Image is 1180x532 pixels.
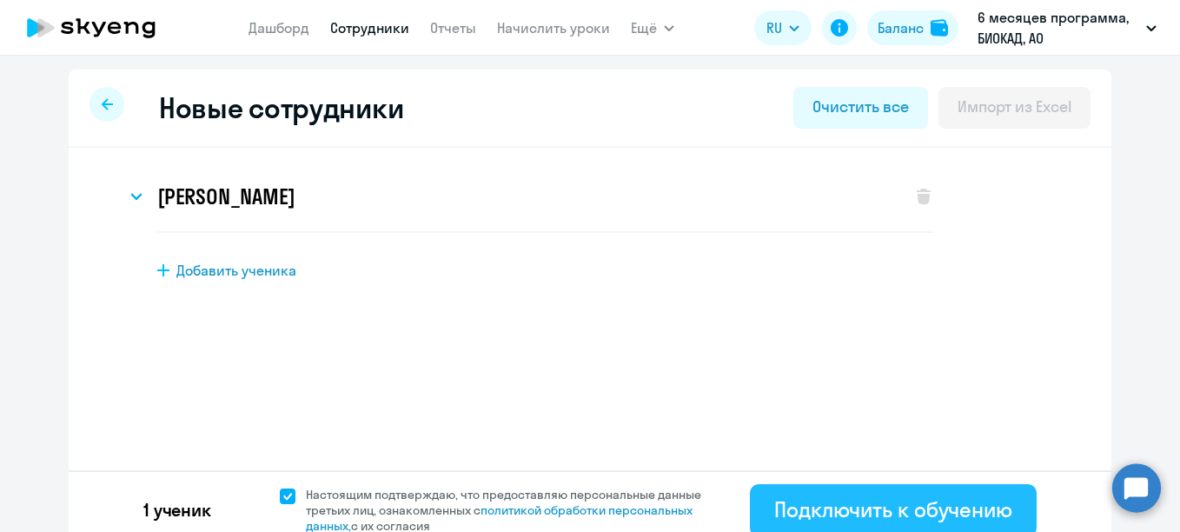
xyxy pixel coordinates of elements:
div: Импорт из Excel [958,96,1071,118]
button: Импорт из Excel [938,87,1091,129]
p: 1 ученик [143,498,211,522]
a: Отчеты [430,19,476,37]
div: Баланс [878,17,924,38]
p: 6 месяцев программа, БИОКАД, АО [978,7,1139,49]
img: balance [931,19,948,37]
a: Сотрудники [330,19,409,37]
button: 6 месяцев программа, БИОКАД, АО [969,7,1165,49]
button: Балансbalance [867,10,958,45]
span: Ещё [631,17,657,38]
h3: [PERSON_NAME] [157,183,295,210]
button: Ещё [631,10,674,45]
span: RU [766,17,782,38]
h2: Новые сотрудники [159,90,403,125]
a: Начислить уроки [497,19,610,37]
button: Очистить все [793,87,927,129]
div: Очистить все [812,96,908,118]
span: Добавить ученика [176,261,296,280]
div: Подключить к обучению [774,495,1012,523]
a: Дашборд [249,19,309,37]
button: RU [754,10,812,45]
